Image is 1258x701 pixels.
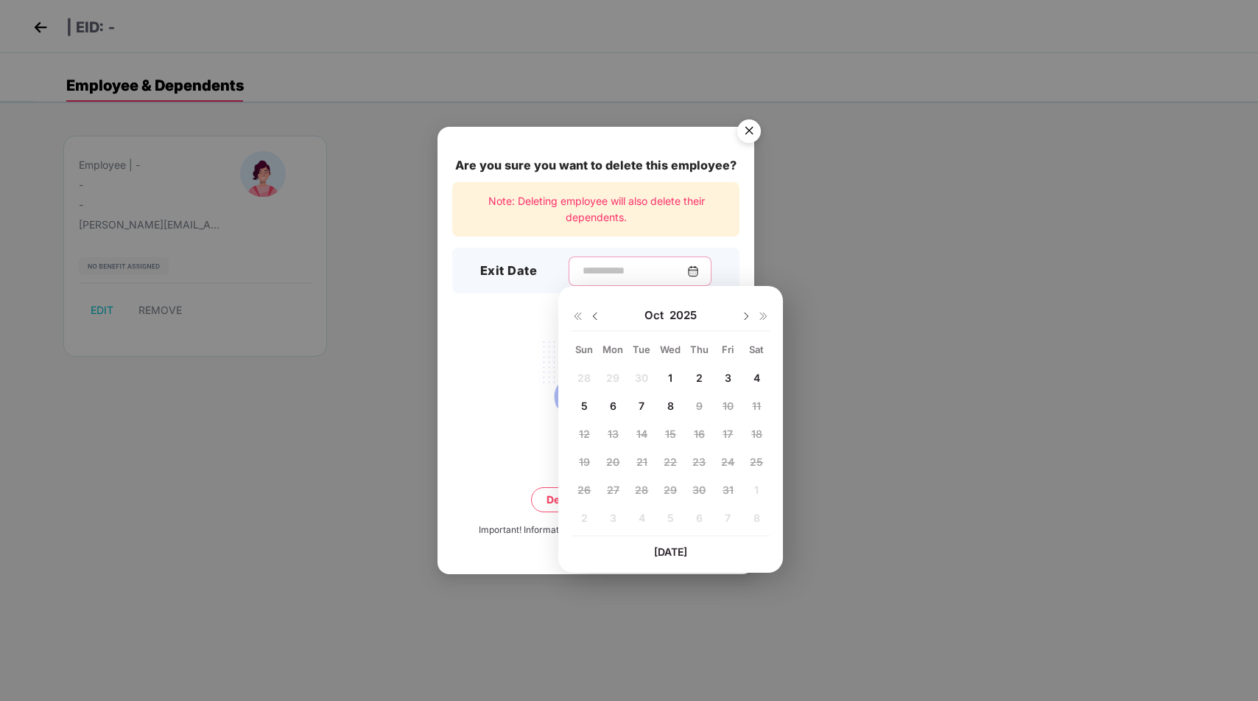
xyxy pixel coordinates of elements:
[758,310,770,322] img: svg+xml;base64,PHN2ZyB4bWxucz0iaHR0cDovL3d3dy53My5vcmcvMjAwMC9zdmciIHdpZHRoPSIxNiIgaGVpZ2h0PSIxNi...
[531,487,661,512] button: Delete permanently
[753,372,760,384] span: 4
[452,182,739,237] div: Note: Deleting employee will also delete their dependents.
[728,113,770,154] img: svg+xml;base64,PHN2ZyB4bWxucz0iaHR0cDovL3d3dy53My5vcmcvMjAwMC9zdmciIHdpZHRoPSI1NiIgaGVpZ2h0PSI1Ni...
[725,372,731,384] span: 3
[610,400,616,412] span: 6
[644,308,670,323] span: Oct
[480,262,538,281] h3: Exit Date
[572,343,597,356] div: Sun
[728,113,768,153] button: Close
[600,343,626,356] div: Mon
[670,308,697,323] span: 2025
[667,400,674,412] span: 8
[654,545,687,558] span: [DATE]
[744,343,770,356] div: Sat
[687,265,699,277] img: svg+xml;base64,PHN2ZyBpZD0iQ2FsZW5kYXItMzJ4MzIiIHhtbG5zPSJodHRwOi8vd3d3LnczLm9yZy8yMDAwL3N2ZyIgd2...
[740,310,752,322] img: svg+xml;base64,PHN2ZyBpZD0iRHJvcGRvd24tMzJ4MzIiIHhtbG5zPSJodHRwOi8vd3d3LnczLm9yZy8yMDAwL3N2ZyIgd2...
[629,343,655,356] div: Tue
[715,343,741,356] div: Fri
[686,343,712,356] div: Thu
[589,310,601,322] img: svg+xml;base64,PHN2ZyBpZD0iRHJvcGRvd24tMzJ4MzIiIHhtbG5zPSJodHRwOi8vd3d3LnczLm9yZy8yMDAwL3N2ZyIgd2...
[530,335,661,427] img: svg+xml;base64,PHN2ZyB4bWxucz0iaHR0cDovL3d3dy53My5vcmcvMjAwMC9zdmciIHdpZHRoPSIxNzgiIGhlaWdodD0iMT...
[658,343,684,356] div: Wed
[696,372,703,384] span: 2
[668,372,672,384] span: 1
[479,523,713,537] div: Important! Information once deleted, can’t be recovered.
[452,156,739,175] div: Are you sure you want to delete this employee?
[572,310,583,322] img: svg+xml;base64,PHN2ZyB4bWxucz0iaHR0cDovL3d3dy53My5vcmcvMjAwMC9zdmciIHdpZHRoPSIxNiIgaGVpZ2h0PSIxNi...
[581,400,588,412] span: 5
[639,400,644,412] span: 7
